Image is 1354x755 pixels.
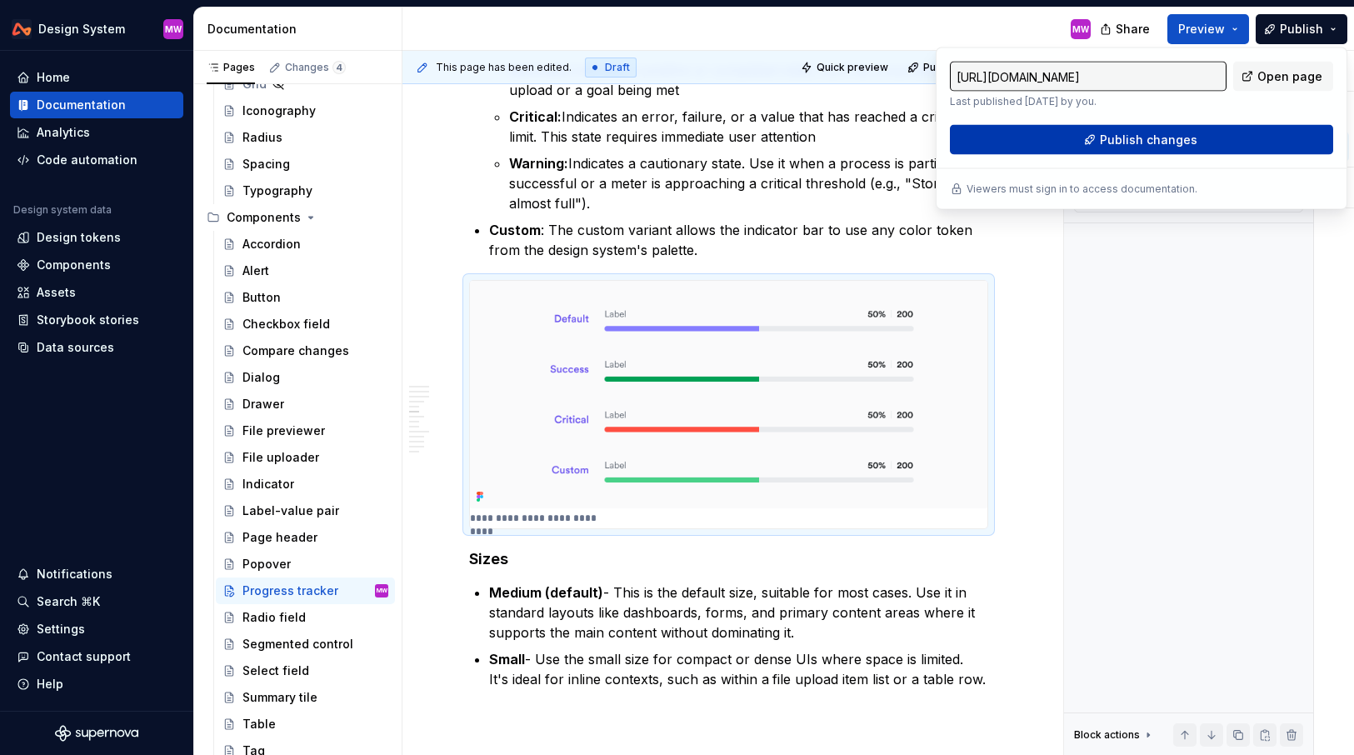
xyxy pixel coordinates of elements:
p: : The custom variant allows the indicator bar to use any color token from the design system's pal... [489,220,988,260]
div: Contact support [37,648,131,665]
a: File previewer [216,417,395,444]
img: f8f12bf0-62c7-4a54-bfbf-551a143bedb9.png [470,281,987,508]
div: Radius [242,129,282,146]
a: Analytics [10,119,183,146]
button: Publish changes [902,56,1012,79]
a: Grid [216,71,395,97]
span: Quick preview [817,61,888,74]
span: Draft [605,61,630,74]
div: Pages [207,61,255,74]
div: Dialog [242,369,280,386]
strong: Custom [489,222,541,238]
div: Help [37,676,63,692]
a: Radio field [216,604,395,631]
div: Radio field [242,609,306,626]
div: Summary tile [242,689,317,706]
div: Code automation [37,152,137,168]
div: Assets [37,284,76,301]
a: Label-value pair [216,497,395,524]
button: Share [1092,14,1161,44]
div: Iconography [242,102,316,119]
div: Accordion [242,236,301,252]
a: Alert [216,257,395,284]
div: Data sources [37,339,114,356]
svg: Supernova Logo [55,725,138,742]
a: Open page [1233,62,1333,92]
div: Segmented control [242,636,353,652]
a: Spacing [216,151,395,177]
a: Home [10,64,183,91]
p: Viewers must sign in to access documentation. [967,182,1197,196]
a: Typography [216,177,395,204]
a: Design tokens [10,224,183,251]
div: Alert [242,262,269,279]
div: Label-value pair [242,502,339,519]
div: MW [165,22,182,36]
div: Components [227,209,301,226]
a: Select field [216,657,395,684]
div: Checkbox field [242,316,330,332]
a: Iconography [216,97,395,124]
div: Page header [242,529,317,546]
span: 4 [332,61,346,74]
span: Open page [1257,68,1322,85]
div: Settings [37,621,85,637]
div: Design System [38,21,125,37]
div: Spacing [242,156,290,172]
a: Button [216,284,395,311]
a: Dialog [216,364,395,391]
a: Compare changes [216,337,395,364]
div: Design system data [13,203,112,217]
a: Data sources [10,334,183,361]
span: Publish [1280,21,1323,37]
div: Components [200,204,395,231]
span: This page has been edited. [436,61,572,74]
div: Button [242,289,281,306]
div: File previewer [242,422,325,439]
span: Preview [1178,21,1225,37]
span: Publish changes [1100,132,1197,148]
div: Progress tracker [242,582,338,599]
a: Indicator [216,471,395,497]
div: MW [1072,22,1089,36]
div: Analytics [37,124,90,141]
strong: Warning: [509,155,568,172]
div: Typography [242,182,312,199]
a: Segmented control [216,631,395,657]
div: Table [242,716,276,732]
p: - This is the default size, suitable for most cases. Use it in standard layouts like dashboards, ... [489,582,988,642]
button: Design SystemMW [3,11,190,47]
a: Table [216,711,395,737]
a: Assets [10,279,183,306]
div: MW [377,582,387,599]
div: Drawer [242,396,284,412]
button: Preview [1167,14,1249,44]
div: Design tokens [37,229,121,246]
div: Popover [242,556,291,572]
img: 0733df7c-e17f-4421-95a9-ced236ef1ff0.png [12,19,32,39]
div: Components [37,257,111,273]
a: Radius [216,124,395,151]
p: Last published [DATE] by you. [950,95,1227,108]
a: Components [10,252,183,278]
div: Documentation [207,21,395,37]
div: Block actions [1074,723,1155,747]
a: Accordion [216,231,395,257]
p: Indicates an error, failure, or a value that has reached a critical limit. This state requires im... [509,107,988,147]
div: Indicator [242,476,294,492]
button: Publish changes [950,125,1333,155]
strong: Medium (default) [489,584,603,601]
span: Publish changes [923,61,1004,74]
button: Contact support [10,643,183,670]
a: File uploader [216,444,395,471]
a: Settings [10,616,183,642]
div: Documentation [37,97,126,113]
strong: Small [489,651,525,667]
div: Select field [242,662,309,679]
a: Summary tile [216,684,395,711]
a: Documentation [10,92,183,118]
a: Code automation [10,147,183,173]
div: Grid [242,76,267,92]
a: Drawer [216,391,395,417]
